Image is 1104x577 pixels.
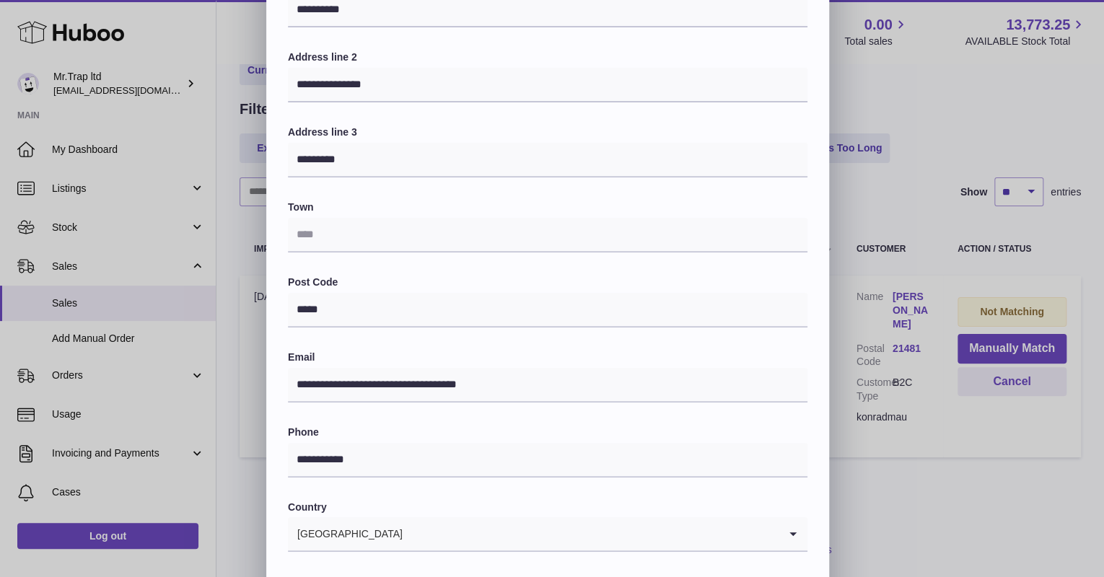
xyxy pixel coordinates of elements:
[288,426,807,439] label: Phone
[288,501,807,514] label: Country
[288,50,807,64] label: Address line 2
[288,201,807,214] label: Town
[403,517,779,550] input: Search for option
[288,276,807,289] label: Post Code
[288,517,403,550] span: [GEOGRAPHIC_DATA]
[288,351,807,364] label: Email
[288,125,807,139] label: Address line 3
[288,517,807,552] div: Search for option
